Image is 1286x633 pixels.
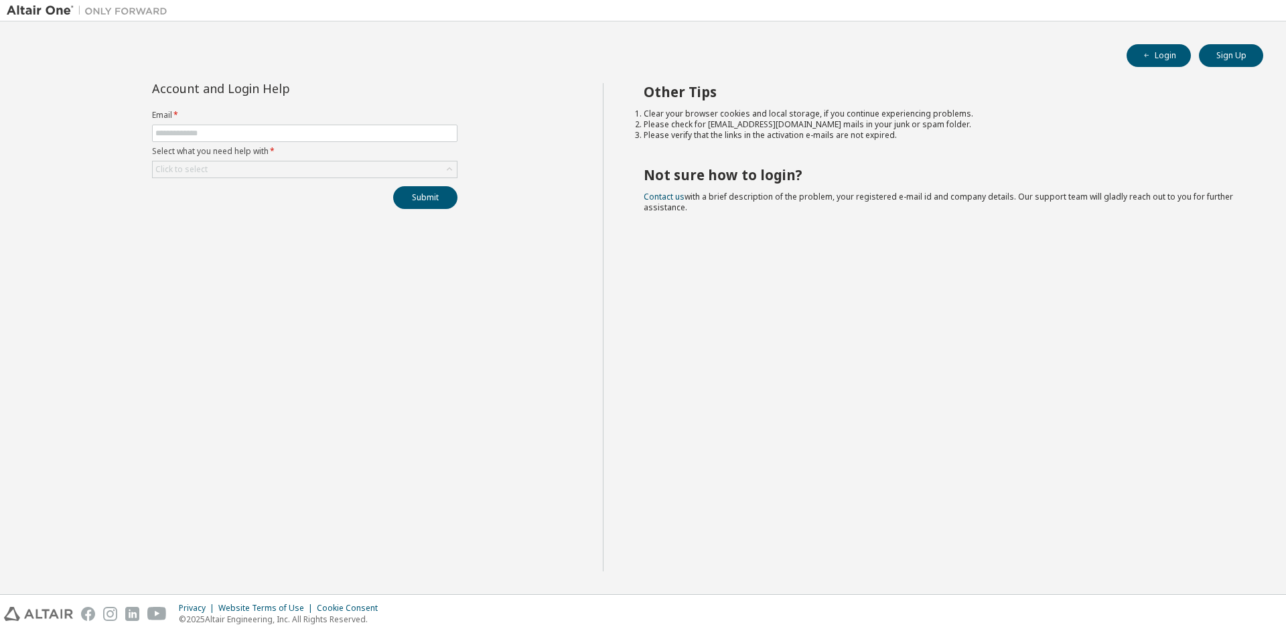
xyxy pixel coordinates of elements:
img: altair_logo.svg [4,607,73,621]
button: Submit [393,186,457,209]
div: Click to select [155,164,208,175]
div: Account and Login Help [152,83,397,94]
label: Select what you need help with [152,146,457,157]
div: Click to select [153,161,457,178]
span: with a brief description of the problem, your registered e-mail id and company details. Our suppo... [644,191,1233,213]
img: instagram.svg [103,607,117,621]
img: facebook.svg [81,607,95,621]
h2: Other Tips [644,83,1240,100]
div: Website Terms of Use [218,603,317,614]
li: Please verify that the links in the activation e-mails are not expired. [644,130,1240,141]
div: Privacy [179,603,218,614]
div: Cookie Consent [317,603,386,614]
li: Please check for [EMAIL_ADDRESS][DOMAIN_NAME] mails in your junk or spam folder. [644,119,1240,130]
a: Contact us [644,191,685,202]
li: Clear your browser cookies and local storage, if you continue experiencing problems. [644,109,1240,119]
button: Login [1127,44,1191,67]
button: Sign Up [1199,44,1263,67]
label: Email [152,110,457,121]
img: Altair One [7,4,174,17]
h2: Not sure how to login? [644,166,1240,184]
p: © 2025 Altair Engineering, Inc. All Rights Reserved. [179,614,386,625]
img: linkedin.svg [125,607,139,621]
img: youtube.svg [147,607,167,621]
